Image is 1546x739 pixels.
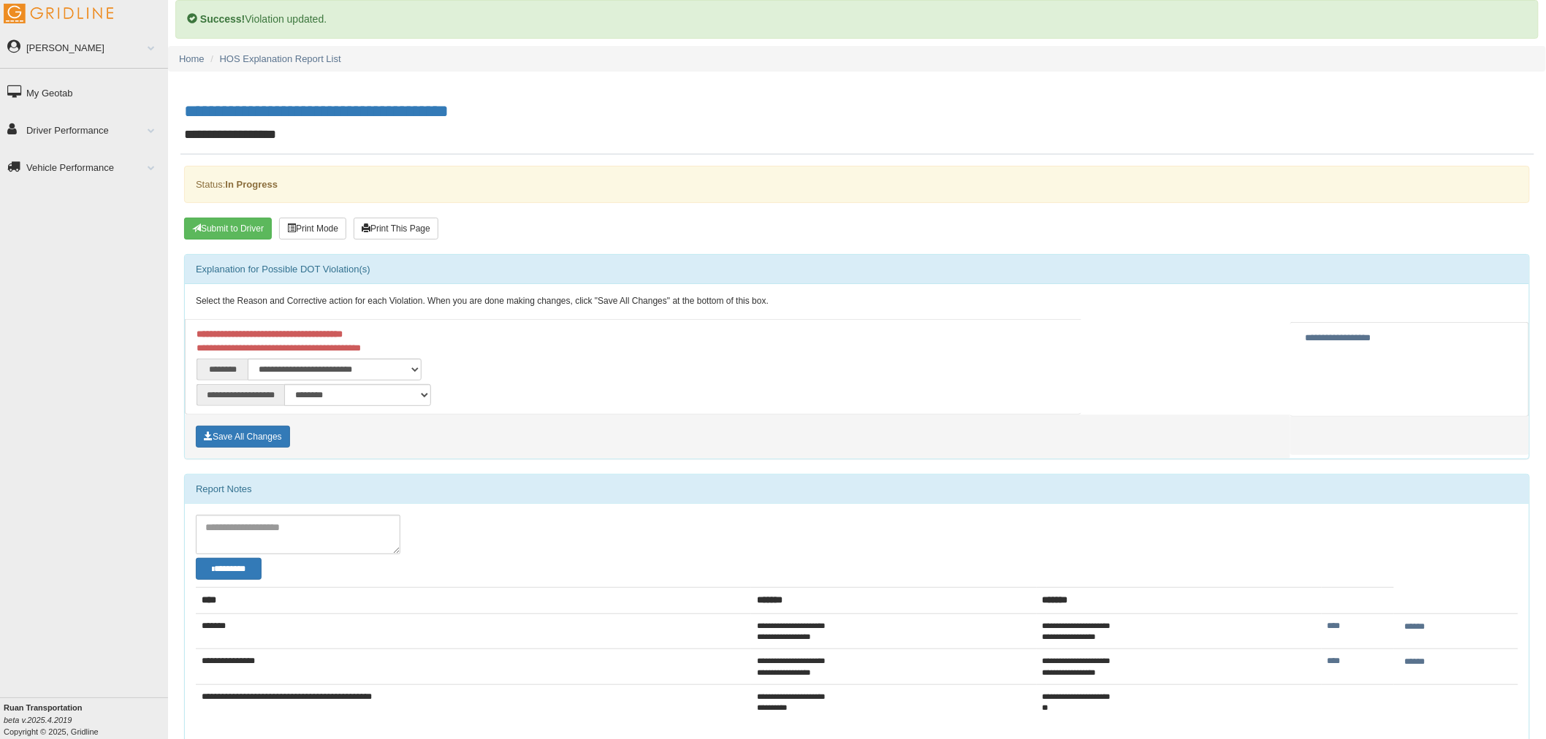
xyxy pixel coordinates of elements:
[184,166,1530,203] div: Status:
[185,475,1529,504] div: Report Notes
[220,53,341,64] a: HOS Explanation Report List
[354,218,438,240] button: Print This Page
[185,284,1529,319] div: Select the Reason and Corrective action for each Violation. When you are done making changes, cli...
[4,4,113,23] img: Gridline
[279,218,346,240] button: Print Mode
[200,13,245,25] b: Success!
[4,703,83,712] b: Ruan Transportation
[184,218,272,240] button: Submit To Driver
[196,558,262,580] button: Change Filter Options
[4,716,72,724] i: beta v.2025.4.2019
[225,179,278,190] strong: In Progress
[185,255,1529,284] div: Explanation for Possible DOT Violation(s)
[196,426,290,448] button: Save
[4,702,168,738] div: Copyright © 2025, Gridline
[179,53,205,64] a: Home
